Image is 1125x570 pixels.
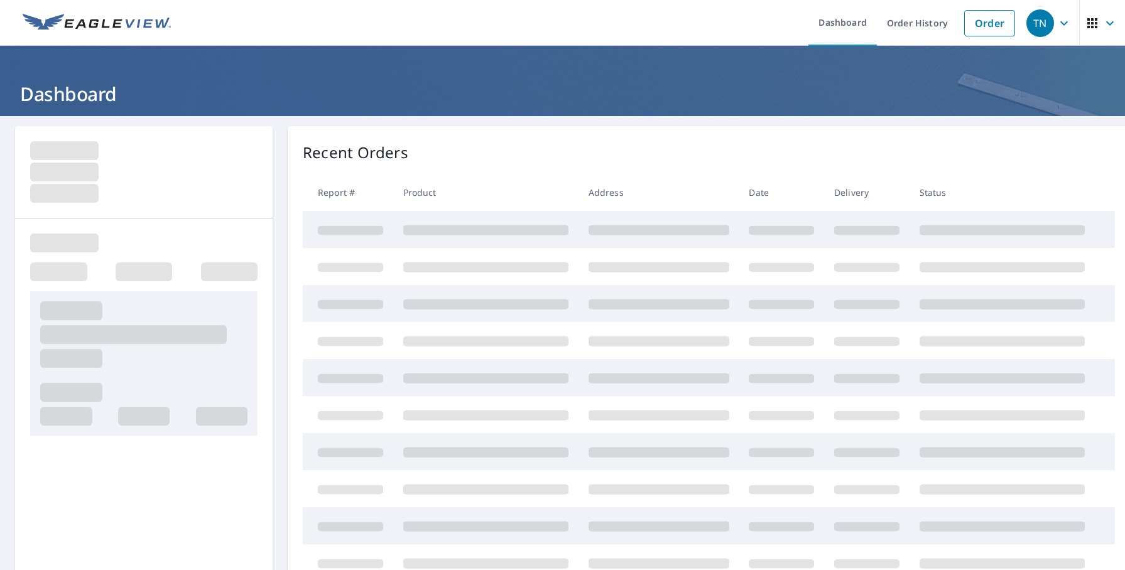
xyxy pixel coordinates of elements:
[23,14,171,33] img: EV Logo
[910,174,1095,211] th: Status
[964,10,1015,36] a: Order
[393,174,579,211] th: Product
[739,174,824,211] th: Date
[15,81,1110,107] h1: Dashboard
[303,174,393,211] th: Report #
[1026,9,1054,37] div: TN
[579,174,739,211] th: Address
[303,141,408,164] p: Recent Orders
[824,174,910,211] th: Delivery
